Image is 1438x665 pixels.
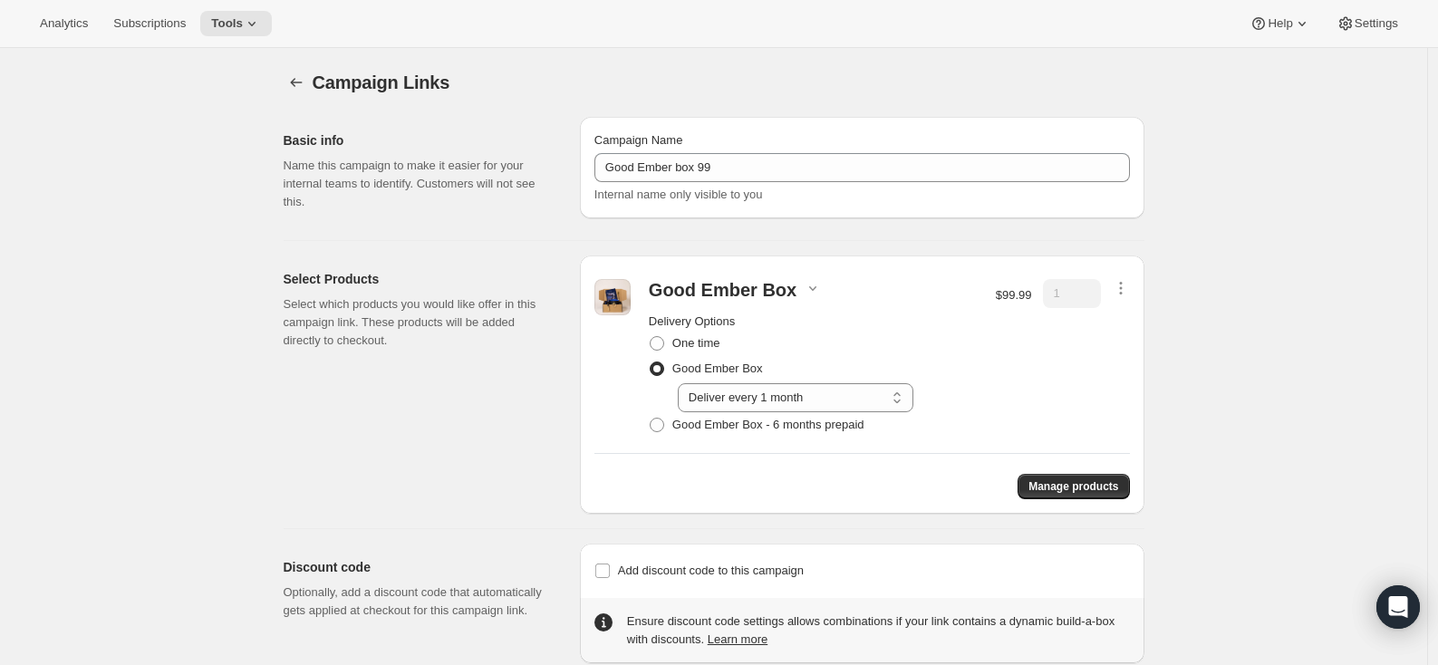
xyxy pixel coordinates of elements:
[1268,16,1292,31] span: Help
[284,270,551,288] h2: Select Products
[672,336,720,350] span: One time
[29,11,99,36] button: Analytics
[594,133,683,147] span: Campaign Name
[996,286,1032,304] p: $99.99
[40,16,88,31] span: Analytics
[1326,11,1409,36] button: Settings
[284,558,551,576] h2: Discount code
[1376,585,1420,629] div: Open Intercom Messenger
[1028,479,1118,494] span: Manage products
[113,16,186,31] span: Subscriptions
[1239,11,1321,36] button: Help
[1355,16,1398,31] span: Settings
[284,583,551,620] p: Optionally, add a discount code that automatically gets applied at checkout for this campaign link.
[618,564,804,577] span: Add discount code to this campaign
[284,295,551,350] p: Select which products you would like offer in this campaign link. These products will be added di...
[594,279,631,315] img: Default Title
[284,157,551,211] p: Name this campaign to make it easier for your internal teams to identify. Customers will not see ...
[313,72,450,92] span: Campaign Links
[284,131,551,149] h2: Basic info
[708,632,767,646] a: Learn more
[594,188,763,201] span: Internal name only visible to you
[627,612,1130,649] div: Ensure discount code settings allows combinations if your link contains a dynamic build-a-box wit...
[649,313,978,331] h2: Delivery Options
[200,11,272,36] button: Tools
[672,361,763,375] span: Good Ember Box
[1018,474,1129,499] button: Manage products
[594,153,1130,182] input: Example: Seasonal campaign
[211,16,243,31] span: Tools
[672,418,864,431] span: Good Ember Box - 6 months prepaid
[649,279,796,301] div: Good Ember Box
[102,11,197,36] button: Subscriptions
